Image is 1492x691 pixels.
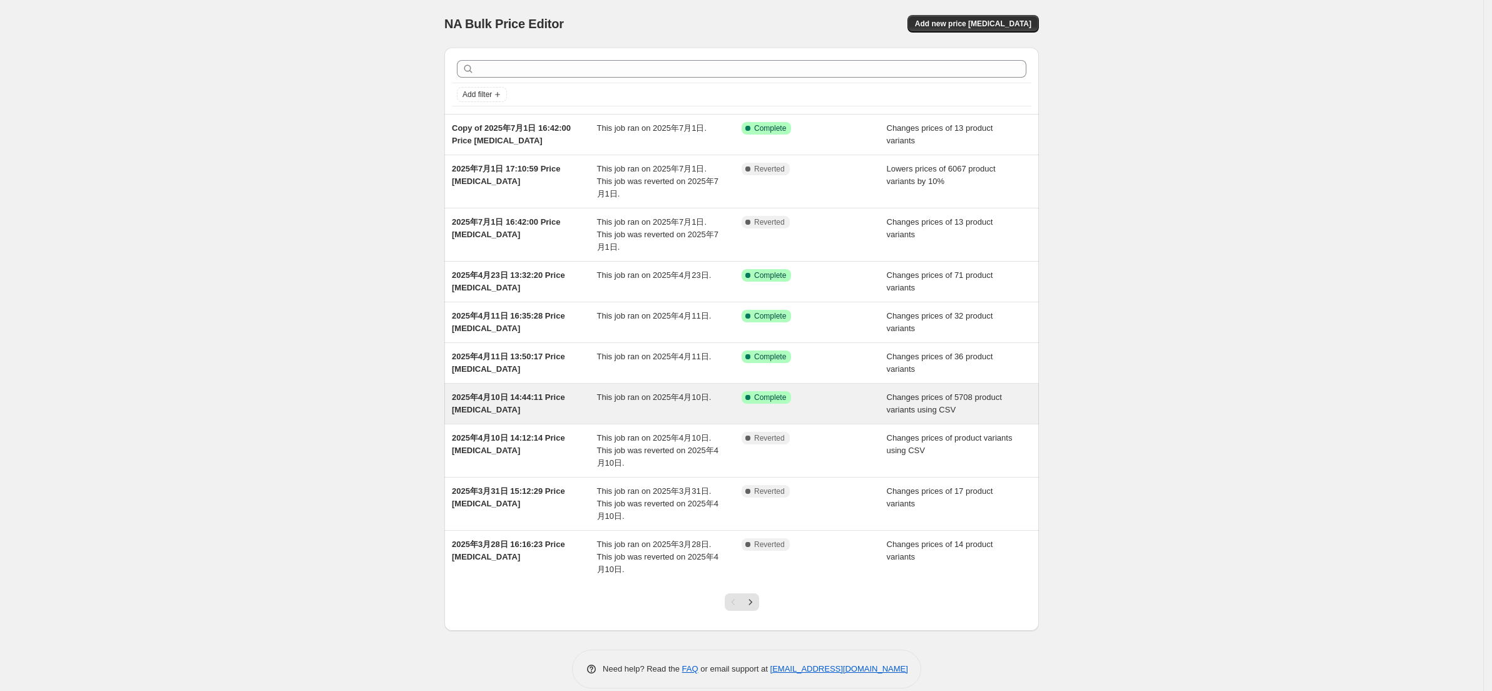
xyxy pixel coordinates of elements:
[452,433,565,455] span: 2025年4月10日 14:12:14 Price [MEDICAL_DATA]
[452,486,565,508] span: 2025年3月31日 15:12:29 Price [MEDICAL_DATA]
[597,270,712,280] span: This job ran on 2025年4月23日.
[754,270,786,280] span: Complete
[742,593,759,611] button: Next
[597,433,718,468] span: This job ran on 2025年4月10日. This job was reverted on 2025年4月10日.
[725,593,759,611] nav: Pagination
[754,352,786,362] span: Complete
[603,664,682,673] span: Need help? Read the
[452,164,560,186] span: 2025年7月1日 17:10:59 Price [MEDICAL_DATA]
[754,486,785,496] span: Reverted
[754,392,786,402] span: Complete
[887,352,993,374] span: Changes prices of 36 product variants
[452,392,565,414] span: 2025年4月10日 14:44:11 Price [MEDICAL_DATA]
[754,217,785,227] span: Reverted
[915,19,1031,29] span: Add new price [MEDICAL_DATA]
[754,540,785,550] span: Reverted
[887,123,993,145] span: Changes prices of 13 product variants
[597,352,712,361] span: This job ran on 2025年4月11日.
[698,664,770,673] span: or email support at
[597,164,718,198] span: This job ran on 2025年7月1日. This job was reverted on 2025年7月1日.
[457,87,507,102] button: Add filter
[887,270,993,292] span: Changes prices of 71 product variants
[452,352,565,374] span: 2025年4月11日 13:50:17 Price [MEDICAL_DATA]
[452,270,565,292] span: 2025年4月23日 13:32:20 Price [MEDICAL_DATA]
[887,217,993,239] span: Changes prices of 13 product variants
[887,540,993,561] span: Changes prices of 14 product variants
[462,90,492,100] span: Add filter
[887,392,1002,414] span: Changes prices of 5708 product variants using CSV
[887,433,1013,455] span: Changes prices of product variants using CSV
[754,164,785,174] span: Reverted
[754,311,786,321] span: Complete
[452,217,560,239] span: 2025年7月1日 16:42:00 Price [MEDICAL_DATA]
[770,664,908,673] a: [EMAIL_ADDRESS][DOMAIN_NAME]
[907,15,1039,33] button: Add new price [MEDICAL_DATA]
[597,486,718,521] span: This job ran on 2025年3月31日. This job was reverted on 2025年4月10日.
[452,540,565,561] span: 2025年3月28日 16:16:23 Price [MEDICAL_DATA]
[754,123,786,133] span: Complete
[452,123,571,145] span: Copy of 2025年7月1日 16:42:00 Price [MEDICAL_DATA]
[444,17,564,31] span: NA Bulk Price Editor
[887,311,993,333] span: Changes prices of 32 product variants
[597,540,718,574] span: This job ran on 2025年3月28日. This job was reverted on 2025年4月10日.
[754,433,785,443] span: Reverted
[597,123,707,133] span: This job ran on 2025年7月1日.
[682,664,698,673] a: FAQ
[597,217,718,252] span: This job ran on 2025年7月1日. This job was reverted on 2025年7月1日.
[597,392,712,402] span: This job ran on 2025年4月10日.
[597,311,712,320] span: This job ran on 2025年4月11日.
[452,311,565,333] span: 2025年4月11日 16:35:28 Price [MEDICAL_DATA]
[887,164,996,186] span: Lowers prices of 6067 product variants by 10%
[887,486,993,508] span: Changes prices of 17 product variants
